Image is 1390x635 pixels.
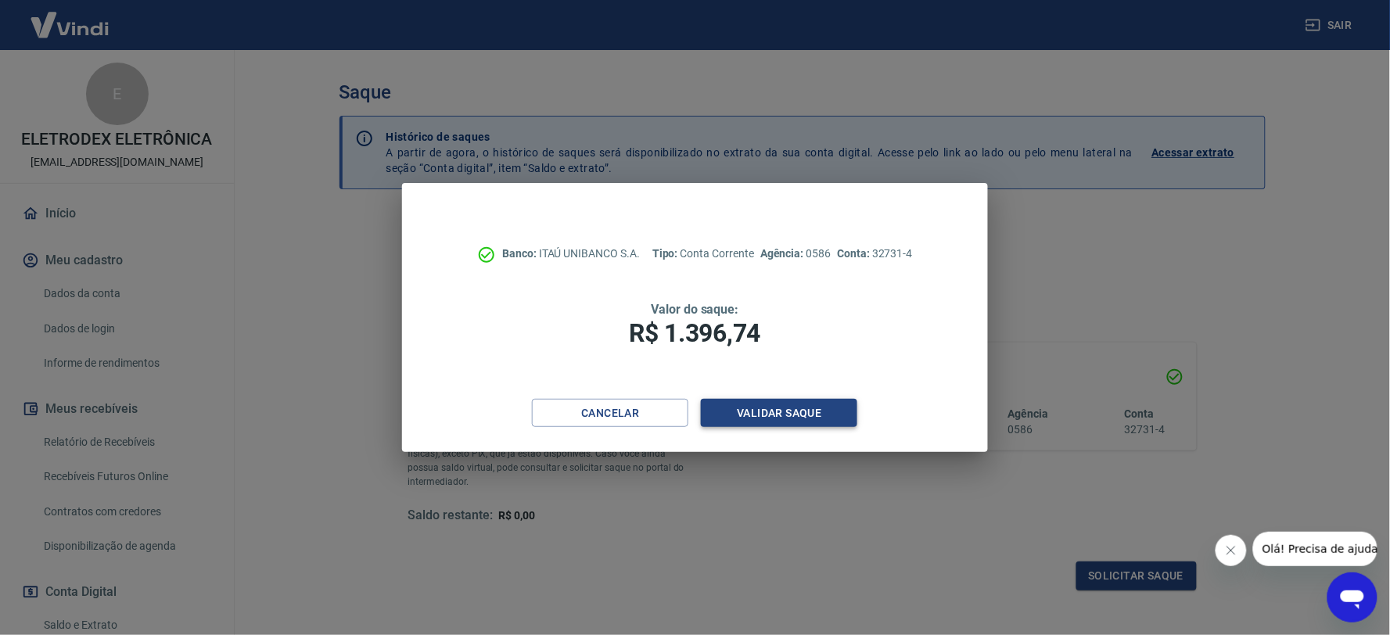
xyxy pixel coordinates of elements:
[1253,532,1377,566] iframe: Mensagem da empresa
[502,247,539,260] span: Banco:
[760,247,806,260] span: Agência:
[532,399,688,428] button: Cancelar
[1327,572,1377,622] iframe: Botão para abrir a janela de mensagens
[1216,535,1247,566] iframe: Fechar mensagem
[837,246,912,262] p: 32731-4
[652,247,681,260] span: Tipo:
[701,399,857,428] button: Validar saque
[837,247,872,260] span: Conta:
[651,302,738,317] span: Valor do saque:
[629,318,760,348] span: R$ 1.396,74
[652,246,754,262] p: Conta Corrente
[760,246,831,262] p: 0586
[9,11,131,23] span: Olá! Precisa de ajuda?
[502,246,640,262] p: ITAÚ UNIBANCO S.A.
